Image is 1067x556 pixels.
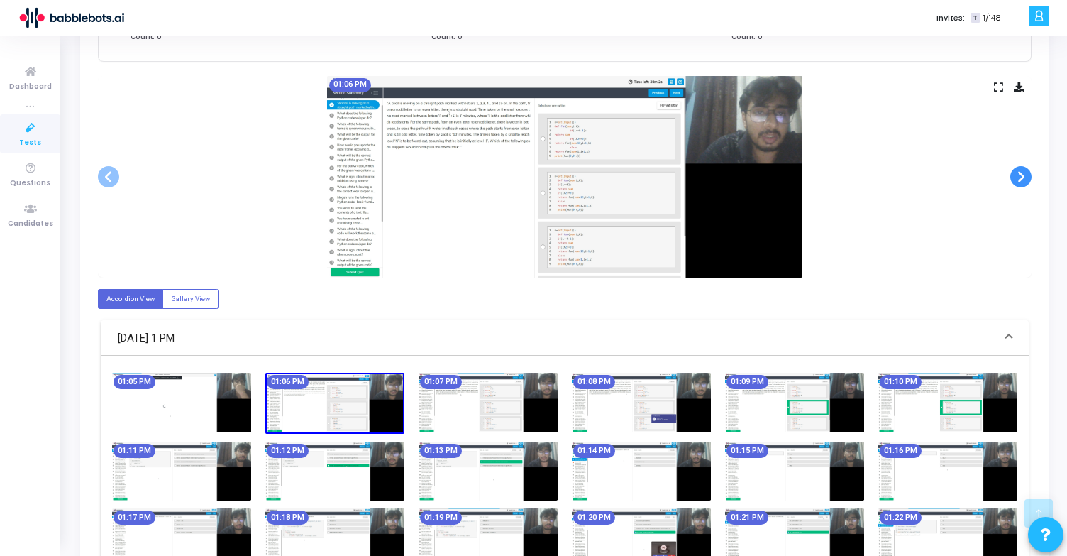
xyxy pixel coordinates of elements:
[573,375,615,389] mat-chip: 01:08 PM
[112,373,251,432] img: screenshot-1757662524129.jpeg
[101,320,1029,356] mat-expansion-panel-header: [DATE] 1 PM
[419,373,558,432] img: screenshot-1757662644269.jpeg
[420,444,462,458] mat-chip: 01:13 PM
[880,375,922,389] mat-chip: 01:10 PM
[118,330,995,347] mat-panel-title: [DATE] 1 PM
[725,442,864,501] img: screenshot-1757663123174.jpeg
[114,511,155,525] mat-chip: 01:17 PM
[971,13,980,23] span: T
[18,4,124,32] img: logo
[572,373,711,432] img: screenshot-1757662704244.jpeg
[327,76,802,278] img: screenshot-1757662584166.jpeg
[329,78,371,92] mat-chip: 01:06 PM
[420,375,462,389] mat-chip: 01:07 PM
[726,444,768,458] mat-chip: 01:15 PM
[431,31,462,43] span: Count: 0
[267,375,309,389] mat-chip: 01:06 PM
[572,442,711,501] img: screenshot-1757663064184.jpeg
[10,178,50,190] span: Questions
[19,137,41,149] span: Tests
[731,31,762,43] span: Count: 0
[420,511,462,525] mat-chip: 01:19 PM
[98,289,163,308] label: Accordion View
[419,442,558,501] img: screenshot-1757663004185.jpeg
[131,31,161,43] span: Count: 0
[573,444,615,458] mat-chip: 01:14 PM
[983,12,1001,24] span: 1/148
[265,442,404,501] img: screenshot-1757662944221.jpeg
[878,442,1017,501] img: screenshot-1757663184256.jpeg
[114,444,155,458] mat-chip: 01:11 PM
[878,373,1017,432] img: screenshot-1757662824275.jpeg
[726,375,768,389] mat-chip: 01:09 PM
[114,375,155,389] mat-chip: 01:05 PM
[880,444,922,458] mat-chip: 01:16 PM
[9,81,52,93] span: Dashboard
[8,218,53,230] span: Candidates
[880,511,922,525] mat-chip: 01:22 PM
[936,12,965,24] label: Invites:
[267,444,309,458] mat-chip: 01:12 PM
[112,442,251,501] img: screenshot-1757662884210.jpeg
[265,373,404,433] img: screenshot-1757662584166.jpeg
[726,511,768,525] mat-chip: 01:21 PM
[162,289,219,308] label: Gallery View
[573,511,615,525] mat-chip: 01:20 PM
[725,373,864,432] img: screenshot-1757662764251.jpeg
[267,511,309,525] mat-chip: 01:18 PM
